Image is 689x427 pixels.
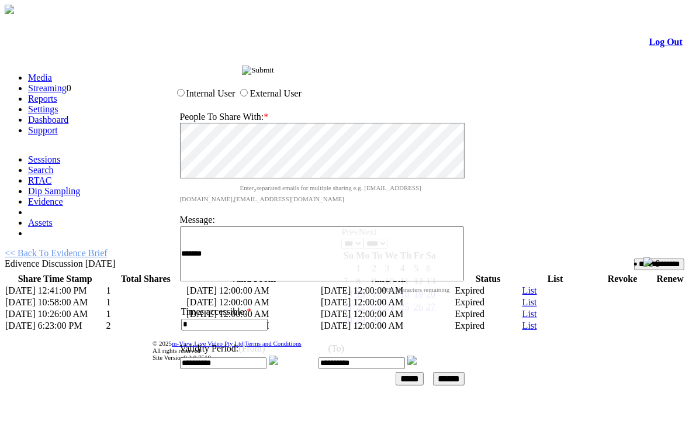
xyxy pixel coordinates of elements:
[372,315,381,325] a: 30
[385,250,397,260] span: Wednesday
[385,289,394,299] a: 17
[426,302,435,312] a: 27
[400,276,409,286] span: 11
[400,289,410,299] a: 18
[180,343,465,354] p: Validity Period:
[356,276,361,286] span: 8
[356,250,369,260] span: Monday
[400,263,405,273] span: 4
[414,289,423,299] a: 19
[372,276,376,286] span: 9
[250,88,301,98] label: External User
[181,307,325,317] p: Times accessible:
[414,263,418,273] span: 5
[372,302,381,312] a: 23
[414,302,423,312] a: 26
[356,263,361,273] span: 1
[400,250,412,260] span: Thursday
[180,286,394,293] span: 3993
[269,356,278,365] img: Calender.png
[328,343,344,353] span: (To)
[414,250,424,260] span: Friday
[426,289,435,299] a: 20
[356,302,365,312] a: 22
[414,276,423,286] span: 12
[343,276,348,286] span: 7
[426,276,435,286] span: 13
[172,66,243,75] span: Share Evidence Brief
[426,250,436,260] span: Saturday
[180,112,465,122] p: People To Share With:
[385,263,389,273] span: 3
[341,239,363,249] select: Select month
[186,88,236,98] label: Internal User
[180,184,422,202] span: Enter separated emails for multiple sharing e.g. [EMAIL_ADDRESS][DOMAIN_NAME],[EMAIL_ADDRESS][DOM...
[341,227,358,237] a: Prev
[343,250,354,260] span: Sunday
[356,315,365,325] a: 29
[254,181,257,192] span: ,
[343,289,352,299] span: 14
[385,276,394,286] span: 10
[242,66,274,75] input: Submit
[238,343,265,353] span: (From)
[385,302,394,312] a: 24
[400,302,410,312] a: 25
[363,239,388,249] select: Select year
[343,302,352,312] a: 21
[372,250,382,260] span: Tuesday
[407,356,417,365] img: Calender.png
[359,227,377,237] a: Next
[426,263,431,273] span: 6
[372,289,381,299] a: 16
[356,289,365,299] a: 15
[343,315,352,325] a: 28
[372,263,376,273] span: 2
[180,215,465,225] p: Message:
